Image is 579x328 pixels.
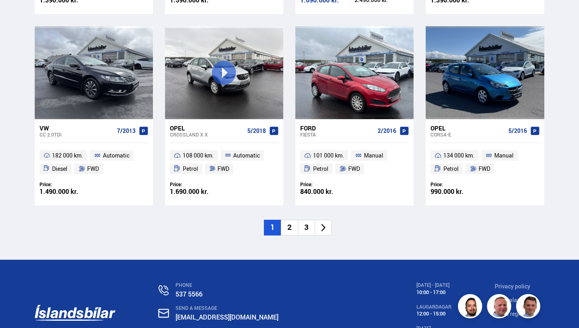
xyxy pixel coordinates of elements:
span: 101 000 km. [313,151,344,160]
div: 1.690.000 kr. [170,188,224,195]
img: siFngHWaQ9KaOqBr.png [488,295,512,320]
a: 537 5566 [176,290,203,299]
a: VW CC 2.0TDI 7/2013 182 000 km. Automatic Diesel FWD Price: 1.490.000 kr. [35,119,153,206]
div: Ford [300,124,374,132]
div: Corsa-e [431,132,505,137]
span: Automatic [103,151,130,160]
span: Manual [364,151,383,160]
a: [EMAIL_ADDRESS][DOMAIN_NAME] [176,313,278,322]
img: nhp88E3Fdnt1Opn2.png [459,295,483,320]
span: Petrol [313,164,328,174]
div: Price: [40,181,94,187]
div: SEND A MESSAGE [176,305,373,311]
span: Automatic [233,151,260,160]
span: FWD [217,164,229,174]
div: Price: [300,181,355,187]
span: FWD [479,164,490,174]
li: 2 [281,220,298,235]
span: FWD [87,164,99,174]
span: 7/2013 [117,128,136,134]
span: 5/2018 [247,128,266,134]
span: Manual [494,151,514,160]
a: Ford Fiesta 2/2016 101 000 km. Manual Petrol FWD Price: 840.000 kr. [295,119,414,206]
div: 840.000 kr. [300,188,355,195]
div: Opel [170,124,244,132]
div: PHONE [176,282,373,288]
div: 12:00 - 15:00 [416,311,451,317]
img: FbJEzSuNWCJXmdc-.webp [517,295,541,320]
span: 182 000 km. [52,151,83,160]
div: Fiesta [300,132,374,137]
li: 1 [264,220,281,235]
div: Price: [170,181,224,187]
img: n0V2lOsqF3l1V2iz.svg [159,285,169,295]
img: nHj8e-n-aHgjukTg.svg [158,309,169,318]
div: 990.000 kr. [431,188,485,195]
div: Opel [431,124,505,132]
button: Opna LiveChat spjallviðmót [6,3,31,27]
a: Privacy policy [495,282,530,290]
span: 2/2016 [378,128,396,134]
div: [DATE] - [DATE] [416,282,451,288]
span: 134 000 km. [443,151,474,160]
a: Opel Corsa-e 5/2016 134 000 km. Manual Petrol FWD Price: 990.000 kr. [426,119,544,206]
div: Crossland X X [170,132,244,137]
div: 10:00 - 17:00 [416,289,451,295]
div: VW [40,124,114,132]
span: FWD [348,164,360,174]
span: Diesel [52,164,67,174]
div: Price: [431,181,485,187]
span: Petrol [183,164,198,174]
a: Opel Crossland X X 5/2018 108 000 km. Automatic Petrol FWD Price: 1.690.000 kr. [165,119,283,206]
span: Petrol [443,164,459,174]
li: 3 [298,220,315,235]
div: LAUGARDAGAR [416,304,451,310]
span: 5/2016 [508,128,527,134]
div: 1.490.000 kr. [40,188,94,195]
span: 108 000 km. [183,151,214,160]
div: CC 2.0TDI [40,132,114,137]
